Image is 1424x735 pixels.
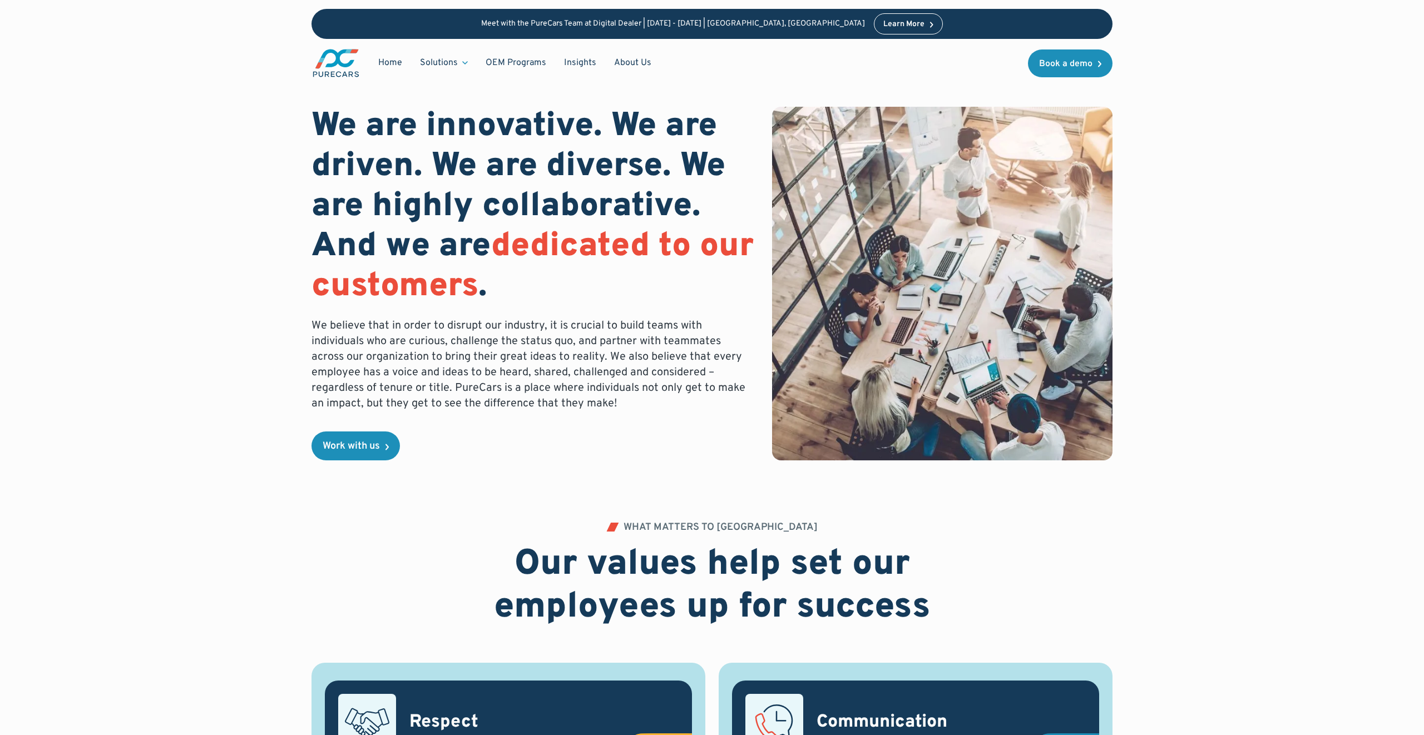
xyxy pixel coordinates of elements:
[311,431,400,460] a: Work with us
[311,226,754,308] span: dedicated to our customers
[624,523,818,533] div: WHAT MATTERS TO [GEOGRAPHIC_DATA]
[605,52,660,73] a: About Us
[411,52,477,73] div: Solutions
[772,107,1112,460] img: bird eye view of a team working together
[883,21,924,28] div: Learn More
[323,441,380,451] div: Work with us
[311,48,360,78] img: purecars logo
[555,52,605,73] a: Insights
[369,52,411,73] a: Home
[427,544,997,629] h2: Our values help set our employees up for success
[311,318,754,411] p: We believe that in order to disrupt our industry, it is crucial to build teams with individuals w...
[874,13,943,34] a: Learn More
[481,19,865,29] p: Meet with the PureCars Team at Digital Dealer | [DATE] - [DATE] | [GEOGRAPHIC_DATA], [GEOGRAPHIC_...
[1028,49,1112,77] a: Book a demo
[311,48,360,78] a: main
[817,711,947,734] h3: Communication
[409,711,478,734] h3: Respect
[1039,59,1092,68] div: Book a demo
[420,57,458,69] div: Solutions
[477,52,555,73] a: OEM Programs
[311,107,754,307] h1: We are innovative. We are driven. We are diverse. We are highly collaborative. And we are .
